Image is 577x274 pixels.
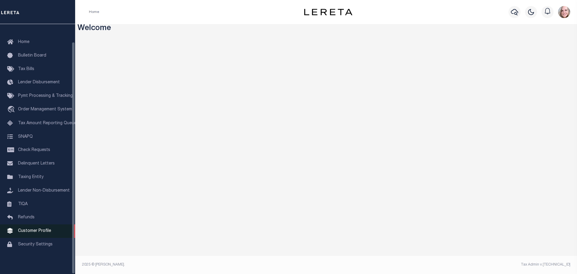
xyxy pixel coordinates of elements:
[18,175,44,179] span: Taxing Entity
[304,9,352,15] img: logo-dark.svg
[331,262,570,267] div: Tax Admin v.[TECHNICAL_ID]
[18,215,35,220] span: Refunds
[18,80,60,85] span: Lender Disbursement
[7,106,17,114] i: travel_explore
[78,24,575,33] h3: Welcome
[89,9,99,15] li: Home
[18,242,53,247] span: Security Settings
[18,189,70,193] span: Lender Non-Disbursement
[18,54,46,58] span: Bulletin Board
[18,94,73,98] span: Pymt Processing & Tracking
[18,134,33,139] span: SNAPQ
[78,262,326,267] div: 2025 © [PERSON_NAME].
[18,107,72,112] span: Order Management System
[18,40,29,44] span: Home
[18,162,55,166] span: Delinquent Letters
[18,202,28,206] span: TIQA
[18,67,34,71] span: Tax Bills
[18,229,51,233] span: Customer Profile
[18,121,77,125] span: Tax Amount Reporting Queue
[18,148,50,152] span: Check Requests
